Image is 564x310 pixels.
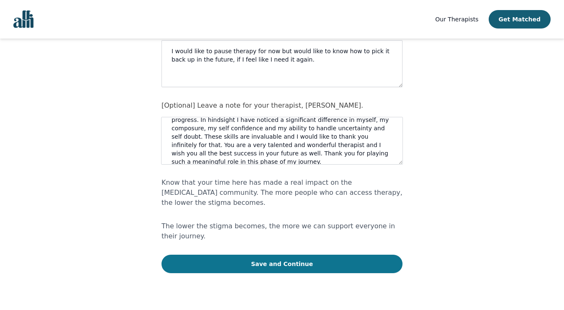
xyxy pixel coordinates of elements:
[435,16,478,23] span: Our Therapists
[162,40,402,87] textarea: I would like to pause therapy for now but would like to know how to pick it back up in the future...
[162,101,363,109] label: [Optional] Leave a note for your therapist, [PERSON_NAME].
[162,178,402,208] p: Know that your time here has made a real impact on the [MEDICAL_DATA] community. The more people ...
[162,221,402,241] p: The lower the stigma becomes, the more we can support everyone in their journey.
[435,14,478,24] a: Our Therapists
[162,117,402,164] textarea: Thank you so much for your constant care and compassion. I thoroughly enjoyed our sessions and fo...
[13,10,33,28] img: alli logo
[162,255,402,273] button: Save and Continue
[489,10,551,28] button: Get Matched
